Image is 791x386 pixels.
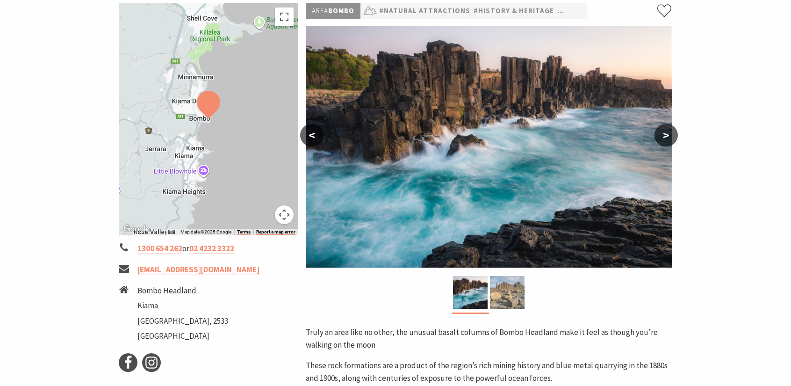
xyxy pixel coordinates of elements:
[121,223,152,235] img: Google
[654,124,678,146] button: >
[306,26,672,268] img: Bombo Quarry
[137,243,182,254] a: 1300 654 262
[137,330,228,342] li: [GEOGRAPHIC_DATA]
[453,276,488,309] img: Bombo Quarry
[306,326,672,351] p: Truly an area like no other, the unusual basalt columns of Bombo Headland make it feel as though ...
[180,229,231,234] span: Map data ©2025 Google
[121,223,152,235] a: Open this area in Google Maps (opens a new window)
[137,299,228,312] li: Kiama
[189,243,234,254] a: 02 4232 3322
[275,7,294,26] button: Toggle fullscreen view
[379,5,470,17] a: #Natural Attractions
[119,242,298,255] li: or
[137,284,228,297] li: Bombo Headland
[137,315,228,328] li: [GEOGRAPHIC_DATA], 2533
[306,359,672,385] p: These rock formations are a product of the region’s rich mining history and blue metal quarrying ...
[237,229,251,235] a: Terms (opens in new tab)
[306,3,360,19] p: Bombo
[275,205,294,224] button: Map camera controls
[256,229,295,235] a: Report a map error
[312,6,328,15] span: Area
[300,124,324,146] button: <
[474,5,554,17] a: #History & Heritage
[490,276,525,309] img: Bombo Quarry
[168,229,175,235] button: Keyboard shortcuts
[137,264,259,275] a: [EMAIL_ADDRESS][DOMAIN_NAME]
